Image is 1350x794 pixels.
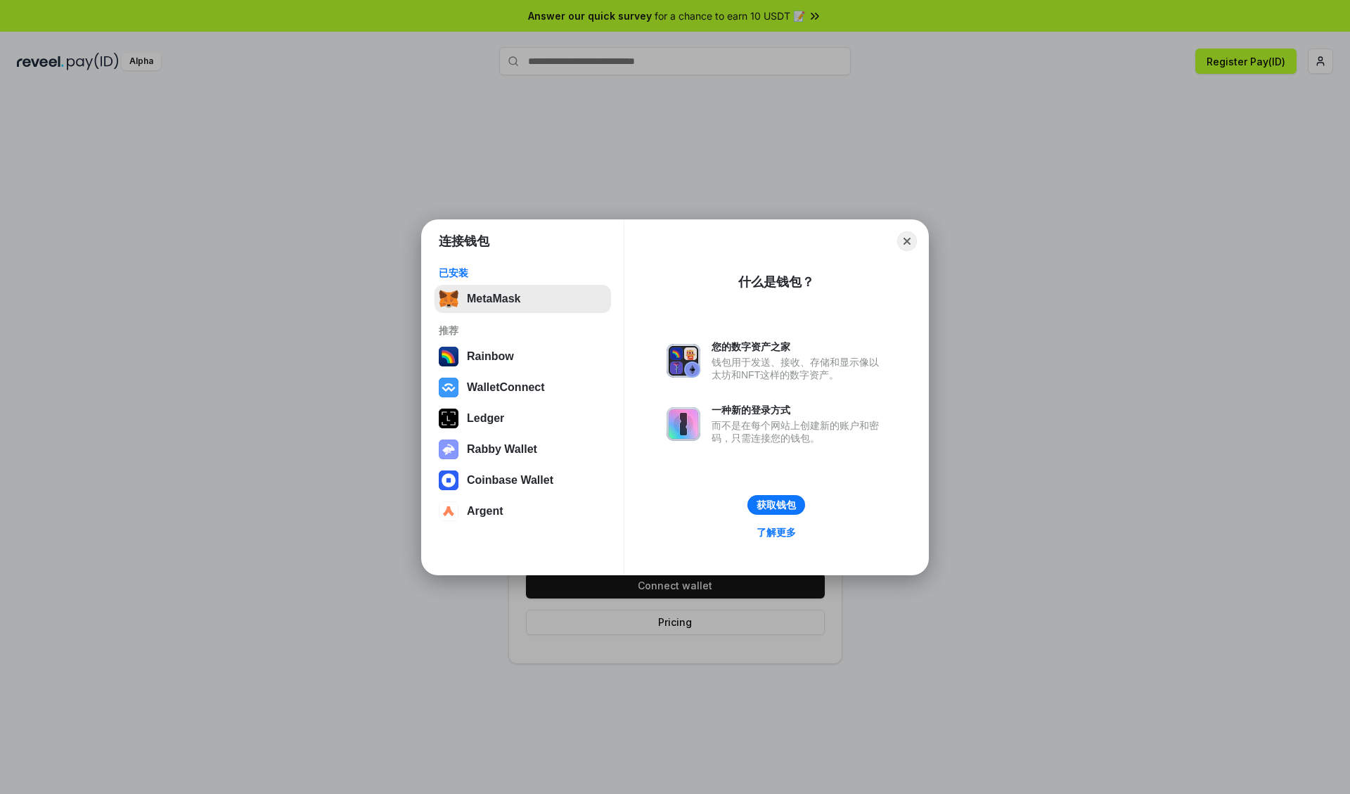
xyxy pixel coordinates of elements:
[667,407,700,441] img: svg+xml,%3Csvg%20xmlns%3D%22http%3A%2F%2Fwww.w3.org%2F2000%2Fsvg%22%20fill%3D%22none%22%20viewBox...
[435,373,611,402] button: WalletConnect
[439,324,607,337] div: 推荐
[747,495,805,515] button: 获取钱包
[712,356,886,381] div: 钱包用于发送、接收、存储和显示像以太坊和NFT这样的数字资产。
[748,523,804,542] a: 了解更多
[757,526,796,539] div: 了解更多
[467,350,514,363] div: Rainbow
[435,342,611,371] button: Rainbow
[712,404,886,416] div: 一种新的登录方式
[439,347,458,366] img: svg+xml,%3Csvg%20width%3D%22120%22%20height%3D%22120%22%20viewBox%3D%220%200%20120%20120%22%20fil...
[439,409,458,428] img: svg+xml,%3Csvg%20xmlns%3D%22http%3A%2F%2Fwww.w3.org%2F2000%2Fsvg%22%20width%3D%2228%22%20height%3...
[467,381,545,394] div: WalletConnect
[467,474,553,487] div: Coinbase Wallet
[667,344,700,378] img: svg+xml,%3Csvg%20xmlns%3D%22http%3A%2F%2Fwww.w3.org%2F2000%2Fsvg%22%20fill%3D%22none%22%20viewBox...
[712,340,886,353] div: 您的数字资产之家
[439,267,607,279] div: 已安装
[467,412,504,425] div: Ledger
[712,419,886,444] div: 而不是在每个网站上创建新的账户和密码，只需连接您的钱包。
[439,378,458,397] img: svg+xml,%3Csvg%20width%3D%2228%22%20height%3D%2228%22%20viewBox%3D%220%200%2028%2028%22%20fill%3D...
[435,497,611,525] button: Argent
[897,231,917,251] button: Close
[439,440,458,459] img: svg+xml,%3Csvg%20xmlns%3D%22http%3A%2F%2Fwww.w3.org%2F2000%2Fsvg%22%20fill%3D%22none%22%20viewBox...
[435,404,611,433] button: Ledger
[467,443,537,456] div: Rabby Wallet
[439,233,489,250] h1: 连接钱包
[757,499,796,511] div: 获取钱包
[439,470,458,490] img: svg+xml,%3Csvg%20width%3D%2228%22%20height%3D%2228%22%20viewBox%3D%220%200%2028%2028%22%20fill%3D...
[467,505,503,518] div: Argent
[435,285,611,313] button: MetaMask
[439,289,458,309] img: svg+xml,%3Csvg%20fill%3D%22none%22%20height%3D%2233%22%20viewBox%3D%220%200%2035%2033%22%20width%...
[738,274,814,290] div: 什么是钱包？
[467,293,520,305] div: MetaMask
[439,501,458,521] img: svg+xml,%3Csvg%20width%3D%2228%22%20height%3D%2228%22%20viewBox%3D%220%200%2028%2028%22%20fill%3D...
[435,466,611,494] button: Coinbase Wallet
[435,435,611,463] button: Rabby Wallet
